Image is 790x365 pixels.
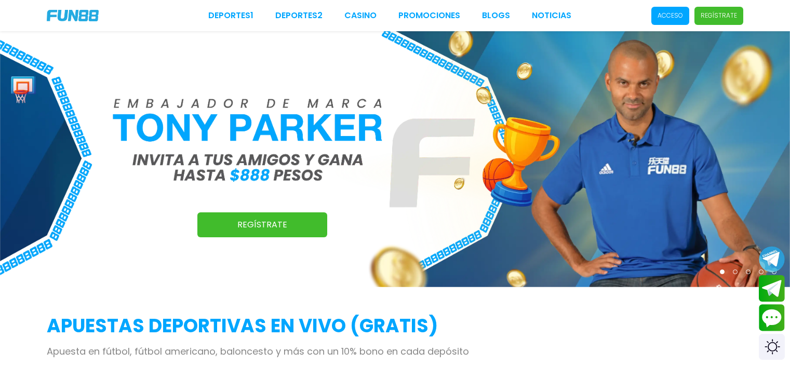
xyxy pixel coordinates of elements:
a: Regístrate [197,212,327,237]
p: Acceso [658,11,683,20]
button: Join telegram [759,275,785,302]
a: NOTICIAS [532,9,571,22]
button: Join telegram channel [759,246,785,273]
div: Switch theme [759,334,785,360]
a: CASINO [344,9,377,22]
p: Regístrate [701,11,737,20]
img: Company Logo [47,10,99,21]
a: BLOGS [482,9,510,22]
a: Promociones [398,9,460,22]
button: Contact customer service [759,304,785,331]
p: Apuesta en fútbol, fútbol americano, baloncesto y más con un 10% bono en cada depósito [47,344,743,358]
h2: APUESTAS DEPORTIVAS EN VIVO (gratis) [47,312,743,340]
a: Deportes2 [275,9,323,22]
a: Deportes1 [208,9,253,22]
